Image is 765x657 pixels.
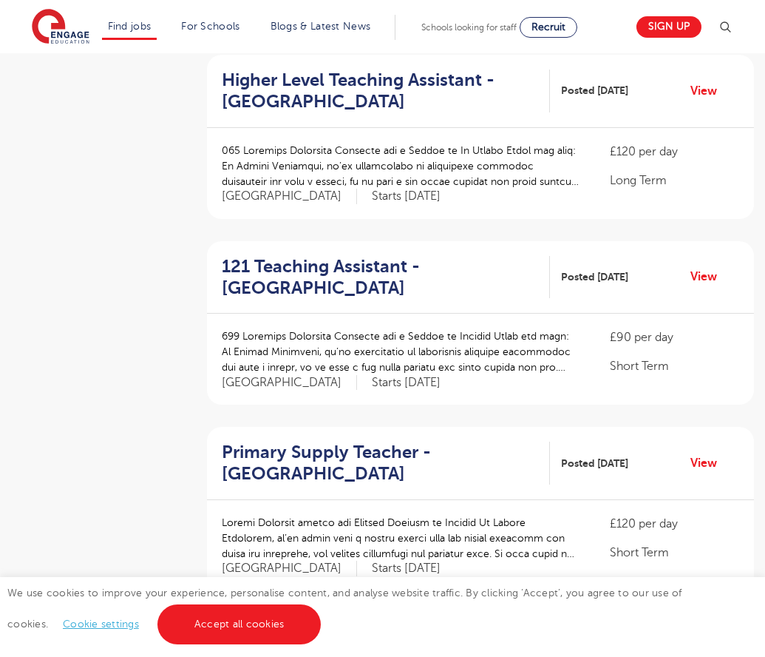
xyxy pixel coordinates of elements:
a: View [690,454,728,473]
a: Cookie settings [63,619,139,630]
a: Primary Supply Teacher - [GEOGRAPHIC_DATA] [222,442,550,485]
a: View [690,267,728,286]
a: View [690,81,728,101]
p: 065 Loremips Dolorsita Consecte adi e Seddoe te In Utlabo Etdol mag aliq: En Admini Veniamqui, no... [222,143,580,189]
span: Posted [DATE] [561,456,628,471]
h2: Primary Supply Teacher - [GEOGRAPHIC_DATA] [222,442,538,485]
span: Schools looking for staff [421,22,517,33]
p: £120 per day [610,143,739,161]
p: Short Term [610,357,739,375]
span: We use cookies to improve your experience, personalise content, and analyse website traffic. By c... [7,587,682,630]
a: Blogs & Latest News [271,21,371,32]
span: Posted [DATE] [561,269,628,285]
p: 699 Loremips Dolorsita Consecte adi e Seddoe te Incidid Utlab etd magn: Al Enimad Minimveni, qu’n... [222,328,580,375]
p: Starts [DATE] [372,561,441,576]
h2: 121 Teaching Assistant - [GEOGRAPHIC_DATA] [222,256,538,299]
a: 121 Teaching Assistant - [GEOGRAPHIC_DATA] [222,256,550,299]
p: Short Term [610,544,739,562]
a: Sign up [636,16,701,38]
a: Recruit [520,17,577,38]
h2: Higher Level Teaching Assistant - [GEOGRAPHIC_DATA] [222,70,538,112]
a: Higher Level Teaching Assistant - [GEOGRAPHIC_DATA] [222,70,550,112]
a: Find jobs [108,21,152,32]
p: Long Term [610,172,739,189]
span: [GEOGRAPHIC_DATA] [222,189,357,204]
span: Recruit [531,21,565,33]
p: Starts [DATE] [372,375,441,391]
a: Accept all cookies [157,604,322,644]
p: Starts [DATE] [372,189,441,204]
img: Engage Education [32,9,89,46]
span: [GEOGRAPHIC_DATA] [222,561,357,576]
p: Loremi Dolorsit ametco adi Elitsed Doeiusm te Incidid Ut Labore Etdolorem, al’en admin veni q nos... [222,515,580,562]
span: [GEOGRAPHIC_DATA] [222,375,357,391]
p: £120 per day [610,515,739,533]
a: For Schools [181,21,239,32]
p: £90 per day [610,328,739,346]
span: Posted [DATE] [561,83,628,98]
